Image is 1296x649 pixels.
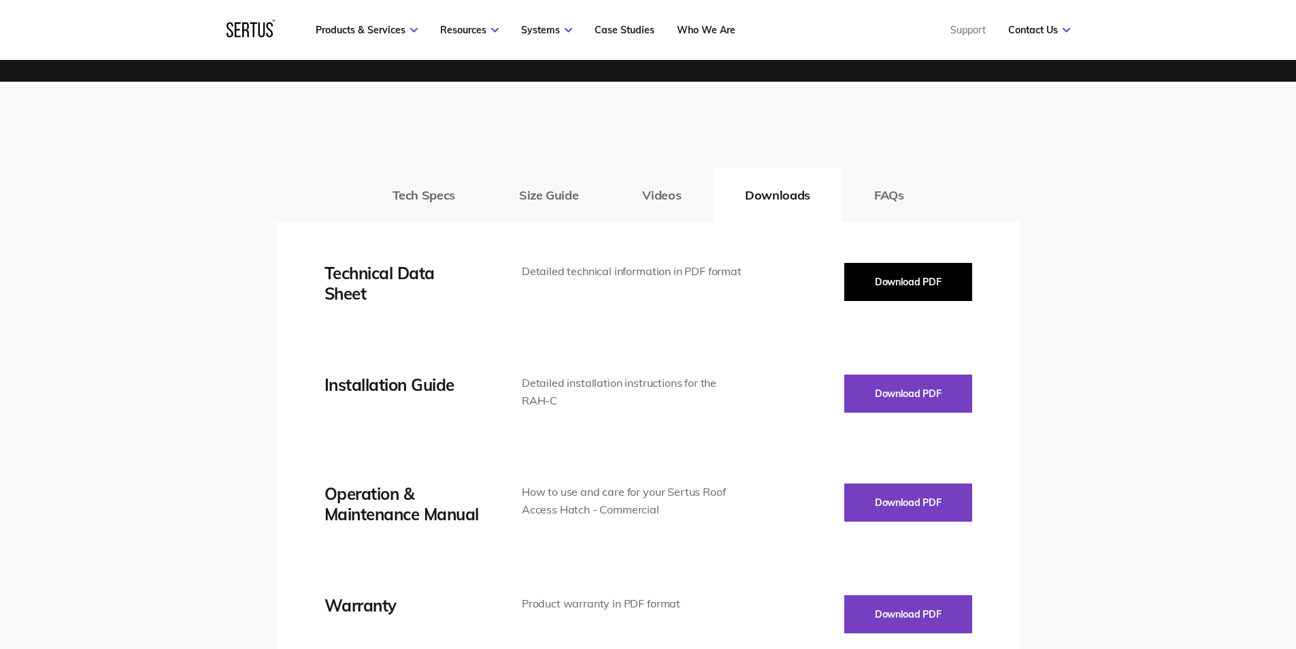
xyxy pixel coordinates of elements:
[325,263,481,304] div: Technical Data Sheet
[950,24,986,36] a: Support
[844,263,972,301] button: Download PDF
[316,24,418,36] a: Products & Services
[610,168,713,222] button: Videos
[844,484,972,522] button: Download PDF
[325,375,481,395] div: Installation Guide
[521,24,572,36] a: Systems
[522,484,747,518] div: How to use and care for your Sertus Roof Access Hatch - Commercial
[522,375,747,409] div: Detailed installation instructions for the RAH-C
[487,168,610,222] button: Size Guide
[842,168,936,222] button: FAQs
[325,595,481,616] div: Warranty
[595,24,654,36] a: Case Studies
[844,375,972,413] button: Download PDF
[440,24,499,36] a: Resources
[844,595,972,633] button: Download PDF
[1051,491,1296,649] iframe: Chat Widget
[1008,24,1070,36] a: Contact Us
[522,263,747,281] div: Detailed technical information in PDF format
[325,484,481,524] div: Operation & Maintenance Manual
[677,24,735,36] a: Who We Are
[361,168,487,222] button: Tech Specs
[522,595,747,613] div: Product warranty in PDF format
